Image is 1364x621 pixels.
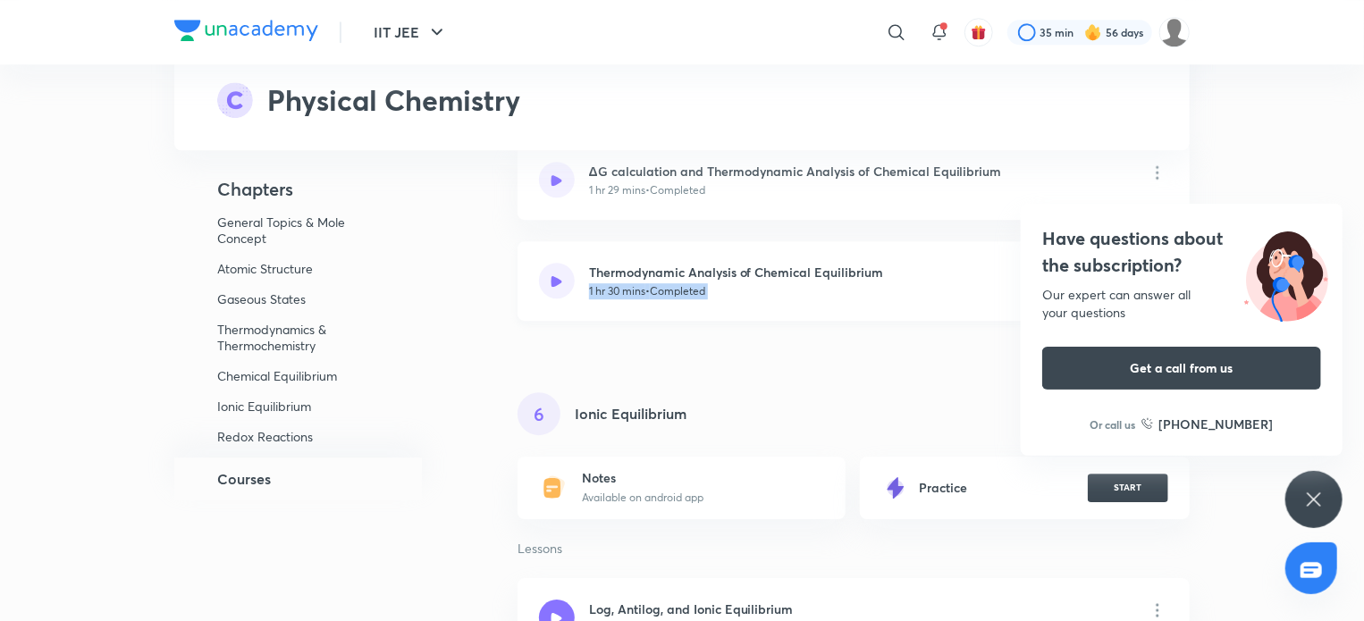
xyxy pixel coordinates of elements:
h6: ΔG calculation and Thermodynamic Analysis of Chemical Equilibrium [589,162,1002,180]
p: Redox Reactions [217,429,392,445]
a: [PHONE_NUMBER] [1141,415,1274,433]
p: General Topics & Mole Concept [217,214,392,247]
h6: Practice [919,480,967,496]
img: syllabus-subject-icon [217,82,253,118]
h4: Chapters [174,179,460,200]
a: Company Logo [174,20,318,46]
p: Available on android app [582,490,703,506]
img: Company Logo [174,20,318,41]
p: Ionic Equilibrium [217,399,392,415]
button: IIT JEE [363,14,459,50]
p: Chemical Equilibrium [217,368,392,384]
p: 1 hr 29 mins • Completed [589,182,705,198]
h5: Courses [217,468,271,490]
img: streak [1084,23,1102,41]
p: Thermodynamics & Thermochemistry [217,322,392,354]
p: Lessons [518,541,1190,557]
button: avatar [964,18,993,46]
h6: Notes [582,470,703,486]
div: 6 [518,392,560,435]
button: START [1088,474,1168,502]
img: Raghav sharan singh [1159,17,1190,47]
h6: Log, Antilog, and Ionic Equilibrium [589,600,794,618]
h4: Have questions about the subscription? [1042,225,1321,279]
img: ttu_illustration_new.svg [1230,225,1343,322]
p: Atomic Structure [217,261,392,277]
p: 1 hr 30 mins • Completed [589,283,705,299]
p: Gaseous States [217,291,392,307]
h2: Physical Chemistry [267,79,520,122]
h6: [PHONE_NUMBER] [1159,415,1274,433]
button: Get a call from us [1042,347,1321,390]
div: Our expert can answer all your questions [1042,286,1321,322]
img: avatar [971,24,987,40]
h5: Ionic Equilibrium [575,403,686,424]
h6: Thermodynamic Analysis of Chemical Equilibrium [589,263,884,281]
p: Or call us [1090,416,1136,432]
